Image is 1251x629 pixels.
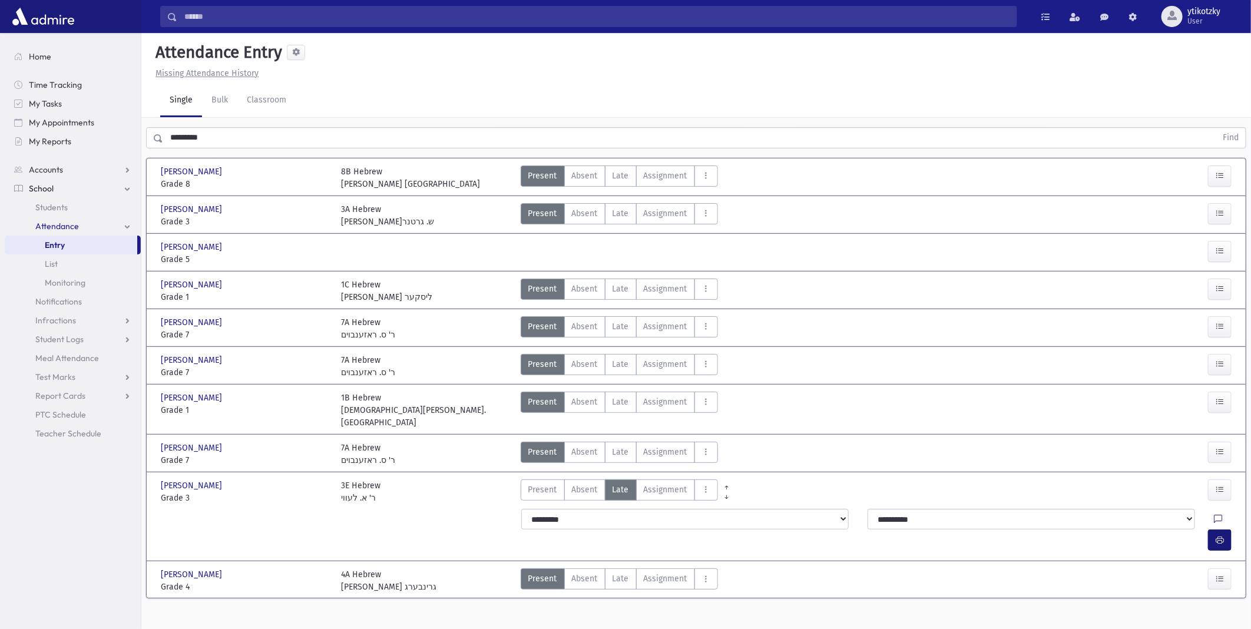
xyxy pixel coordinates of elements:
div: 7A Hebrew ר' ס. ראזענבוים [341,354,395,379]
span: Present [528,484,557,496]
span: Present [528,396,557,408]
span: My Appointments [29,117,94,128]
span: [PERSON_NAME] [161,316,224,329]
a: My Reports [5,132,141,151]
span: Student Logs [35,334,84,345]
a: Attendance [5,217,141,236]
span: Late [613,446,629,458]
span: Grade 8 [161,178,329,190]
div: AttTypes [521,568,718,593]
span: [PERSON_NAME] [161,442,224,454]
a: Time Tracking [5,75,141,94]
span: Accounts [29,164,63,175]
span: [PERSON_NAME] [161,479,224,492]
div: 4A Hebrew [PERSON_NAME] גרינבערג [341,568,436,593]
div: 3E Hebrew ר' א. לעווי [341,479,380,504]
span: Late [613,320,629,333]
button: Find [1216,128,1246,148]
span: Late [613,396,629,408]
a: My Tasks [5,94,141,113]
a: Students [5,198,141,217]
span: Absent [572,170,598,182]
a: School [5,179,141,198]
span: [PERSON_NAME] [161,568,224,581]
a: Meal Attendance [5,349,141,368]
span: Present [528,283,557,295]
span: Report Cards [35,390,85,401]
div: AttTypes [521,442,718,466]
span: [PERSON_NAME] [161,241,224,253]
a: Notifications [5,292,141,311]
a: Student Logs [5,330,141,349]
span: Present [528,446,557,458]
a: Missing Attendance History [151,68,259,78]
span: Assignment [644,283,687,295]
span: Assignment [644,572,687,585]
div: AttTypes [521,392,718,429]
span: My Reports [29,136,71,147]
span: Infractions [35,315,76,326]
span: Absent [572,207,598,220]
span: [PERSON_NAME] [161,165,224,178]
div: AttTypes [521,203,718,228]
a: Bulk [202,84,237,117]
a: Single [160,84,202,117]
span: Test Marks [35,372,75,382]
span: Grade 1 [161,404,329,416]
img: AdmirePro [9,5,77,28]
span: User [1187,16,1220,26]
span: Assignment [644,484,687,496]
div: 7A Hebrew ר' ס. ראזענבוים [341,316,395,341]
span: School [29,183,54,194]
span: [PERSON_NAME] [161,279,224,291]
a: List [5,254,141,273]
span: Absent [572,358,598,370]
input: Search [177,6,1017,27]
span: Absent [572,484,598,496]
span: [PERSON_NAME] [161,354,224,366]
span: Late [613,358,629,370]
div: AttTypes [521,279,718,303]
span: Assignment [644,358,687,370]
a: Classroom [237,84,296,117]
a: Entry [5,236,137,254]
span: Assignment [644,207,687,220]
a: Accounts [5,160,141,179]
span: Absent [572,572,598,585]
h5: Attendance Entry [151,42,282,62]
span: Late [613,572,629,585]
span: Late [613,484,629,496]
span: Late [613,207,629,220]
span: [PERSON_NAME] [161,203,224,216]
span: Present [528,320,557,333]
span: Notifications [35,296,82,307]
span: Grade 4 [161,581,329,593]
span: Assignment [644,170,687,182]
div: 3A Hebrew [PERSON_NAME]ש. גרטנר [341,203,434,228]
span: Late [613,170,629,182]
span: Absent [572,396,598,408]
span: Assignment [644,446,687,458]
span: Monitoring [45,277,85,288]
div: AttTypes [521,316,718,341]
span: Grade 5 [161,253,329,266]
span: Grade 7 [161,366,329,379]
span: Attendance [35,221,79,231]
span: Grade 7 [161,454,329,466]
a: PTC Schedule [5,405,141,424]
span: PTC Schedule [35,409,86,420]
span: Students [35,202,68,213]
a: Monitoring [5,273,141,292]
a: Infractions [5,311,141,330]
span: [PERSON_NAME] [161,392,224,404]
span: Teacher Schedule [35,428,101,439]
span: Absent [572,283,598,295]
u: Missing Attendance History [155,68,259,78]
span: Grade 7 [161,329,329,341]
span: List [45,259,58,269]
a: Home [5,47,141,66]
span: Present [528,358,557,370]
a: Report Cards [5,386,141,405]
span: Absent [572,320,598,333]
span: Entry [45,240,65,250]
